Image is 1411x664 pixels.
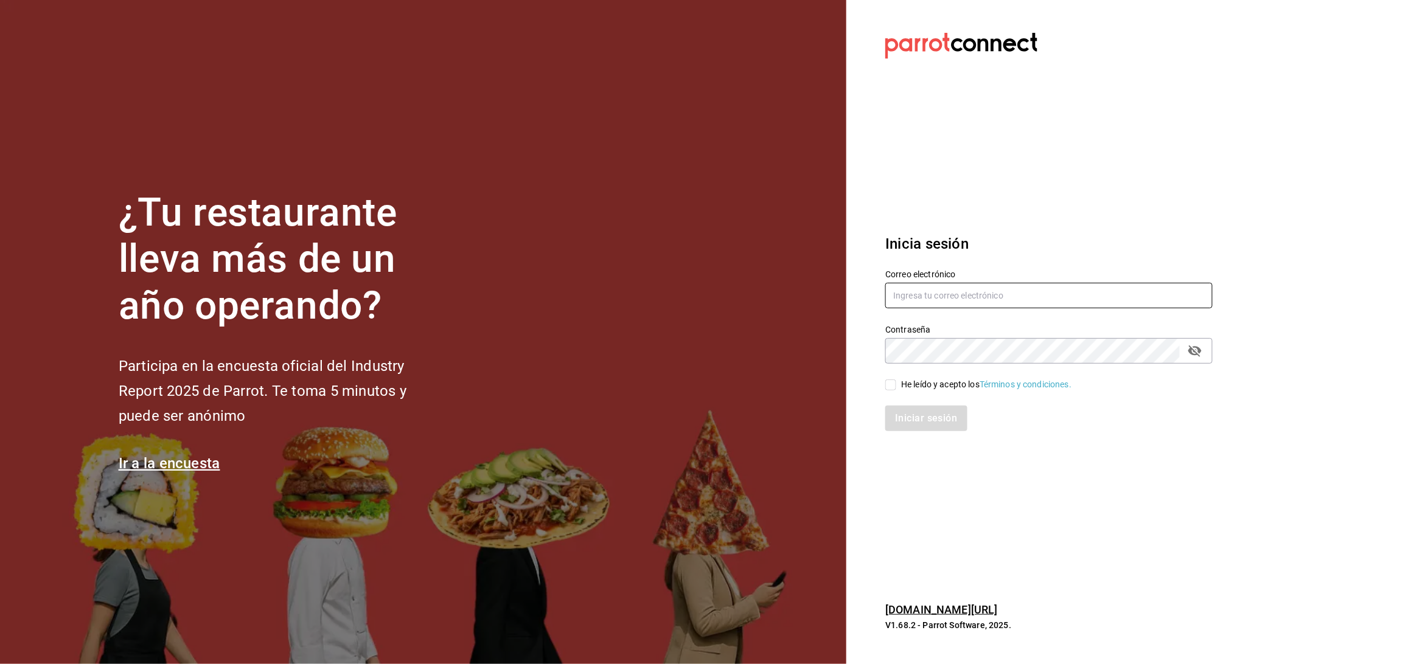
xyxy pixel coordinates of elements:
[885,619,1213,631] p: V1.68.2 - Parrot Software, 2025.
[119,354,447,428] h2: Participa en la encuesta oficial del Industry Report 2025 de Parrot. Te toma 5 minutos y puede se...
[885,270,1213,278] label: Correo electrónico
[1185,341,1205,361] button: passwordField
[901,378,1071,391] div: He leído y acepto los
[885,283,1213,308] input: Ingresa tu correo electrónico
[885,233,1213,255] h3: Inicia sesión
[885,325,1213,334] label: Contraseña
[980,379,1071,389] a: Términos y condiciones.
[885,603,997,616] a: [DOMAIN_NAME][URL]
[119,190,447,330] h1: ¿Tu restaurante lleva más de un año operando?
[119,455,220,472] a: Ir a la encuesta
